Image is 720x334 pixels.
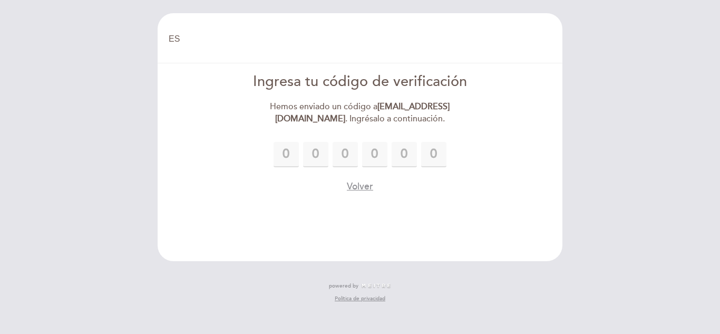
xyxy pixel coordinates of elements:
[362,142,387,167] input: 0
[421,142,446,167] input: 0
[392,142,417,167] input: 0
[347,180,373,193] button: Volver
[239,101,481,125] div: Hemos enviado un código a . Ingrésalo a continuación.
[274,142,299,167] input: 0
[239,72,481,92] div: Ingresa tu código de verificación
[333,142,358,167] input: 0
[329,282,358,290] span: powered by
[303,142,328,167] input: 0
[329,282,391,290] a: powered by
[361,283,391,289] img: MEITRE
[335,295,385,302] a: Política de privacidad
[275,101,450,124] strong: [EMAIL_ADDRESS][DOMAIN_NAME]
